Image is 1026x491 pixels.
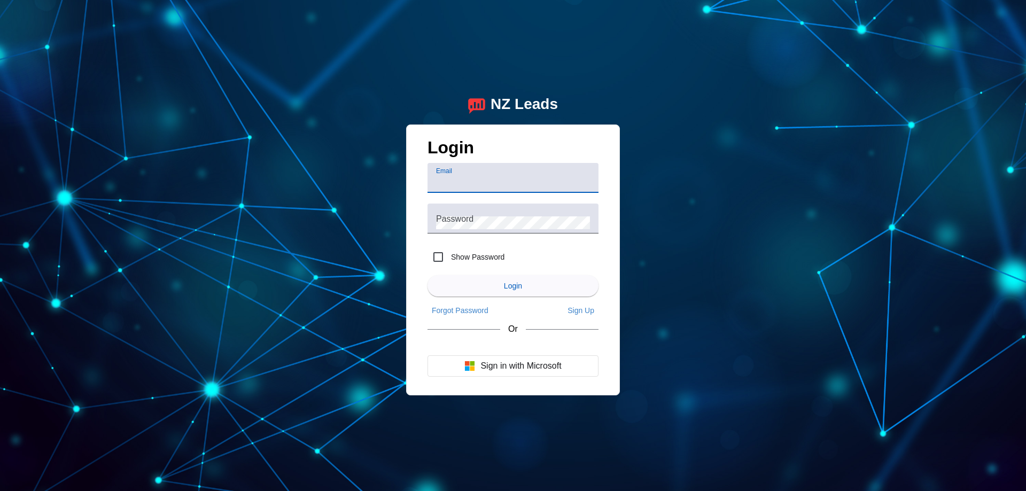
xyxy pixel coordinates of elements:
[468,96,485,114] img: logo
[508,324,518,334] span: Or
[504,282,522,290] span: Login
[464,361,475,371] img: Microsoft logo
[428,138,598,163] h1: Login
[491,96,558,114] div: NZ Leads
[428,355,598,377] button: Sign in with Microsoft
[568,306,594,315] span: Sign Up
[436,167,452,174] mat-label: Email
[468,96,558,114] a: logoNZ Leads
[436,214,473,223] mat-label: Password
[428,275,598,297] button: Login
[449,252,504,262] label: Show Password
[432,306,488,315] span: Forgot Password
